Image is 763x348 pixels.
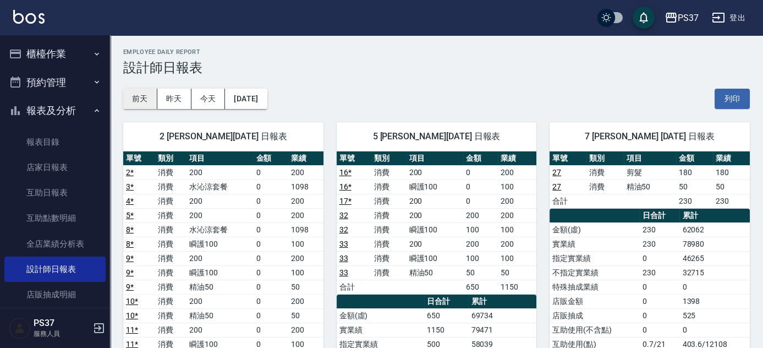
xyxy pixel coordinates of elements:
td: 100 [498,251,536,265]
th: 項目 [407,151,463,166]
a: 互助點數明細 [4,205,106,231]
td: 互助使用(不含點) [550,323,640,337]
th: 項目 [624,151,676,166]
td: 62062 [679,222,750,237]
td: 0 [254,237,289,251]
td: 200 [407,194,463,208]
td: 0 [254,280,289,294]
td: 0 [463,165,498,180]
td: 200 [186,294,253,308]
th: 累計 [469,295,537,309]
td: 46265 [679,251,750,265]
td: 1150 [498,280,536,294]
button: save [633,7,655,29]
td: 0 [679,323,750,337]
td: 消費 [155,251,187,265]
td: 180 [676,165,713,180]
td: 32715 [679,265,750,280]
td: 合計 [337,280,371,294]
th: 業績 [288,151,323,166]
a: 27 [552,182,561,191]
td: 200 [407,165,463,180]
a: 27 [552,168,561,177]
td: 1098 [288,180,323,194]
td: 消費 [586,180,623,194]
td: 230 [640,222,679,237]
td: 230 [640,265,679,280]
td: 0 [254,308,289,323]
td: 水沁涼套餐 [186,222,253,237]
td: 200 [463,237,498,251]
td: 0 [640,323,679,337]
td: 瞬護100 [407,251,463,265]
td: 230 [640,237,679,251]
td: 1098 [288,222,323,237]
td: 1398 [679,294,750,308]
td: 消費 [155,165,187,180]
td: 合計 [550,194,586,208]
td: 消費 [586,165,623,180]
td: 200 [186,251,253,265]
td: 100 [498,180,536,194]
td: 水沁涼套餐 [186,180,253,194]
a: 33 [339,268,348,277]
td: 525 [679,308,750,323]
h2: Employee Daily Report [123,48,750,56]
th: 單號 [337,151,371,166]
table: a dense table [550,151,750,209]
td: 0 [640,280,679,294]
button: [DATE] [225,89,267,109]
th: 累計 [679,209,750,223]
td: 650 [463,280,498,294]
td: 0 [254,323,289,337]
td: 特殊抽成業績 [550,280,640,294]
td: 瞬護100 [186,265,253,280]
td: 50 [288,280,323,294]
button: 今天 [191,89,226,109]
a: 互助日報表 [4,180,106,205]
td: 0 [254,194,289,208]
a: 33 [339,254,348,263]
td: 230 [713,194,750,208]
td: 剪髮 [624,165,676,180]
a: 32 [339,211,348,220]
td: 200 [288,251,323,265]
td: 瞬護100 [186,237,253,251]
th: 單號 [550,151,586,166]
td: 0 [640,251,679,265]
td: 100 [463,251,498,265]
td: 200 [288,194,323,208]
td: 精油50 [186,308,253,323]
th: 日合計 [424,295,469,309]
td: 200 [186,323,253,337]
a: 報表目錄 [4,129,106,155]
th: 金額 [676,151,713,166]
td: 消費 [371,251,406,265]
td: 200 [186,208,253,222]
td: 消費 [155,222,187,237]
td: 0 [254,208,289,222]
td: 69734 [469,308,537,323]
td: 200 [463,208,498,222]
td: 不指定實業績 [550,265,640,280]
td: 50 [498,265,536,280]
td: 店販抽成 [550,308,640,323]
td: 0 [254,180,289,194]
td: 100 [288,265,323,280]
td: 200 [498,237,536,251]
a: 全店業績分析表 [4,231,106,257]
td: 200 [407,208,463,222]
td: 消費 [371,194,406,208]
td: 0 [254,222,289,237]
td: 79471 [469,323,537,337]
th: 類別 [155,151,187,166]
td: 200 [407,237,463,251]
td: 78980 [679,237,750,251]
td: 消費 [155,323,187,337]
td: 200 [288,323,323,337]
th: 項目 [186,151,253,166]
a: 費用分析表 [4,307,106,333]
td: 0 [640,308,679,323]
td: 消費 [155,194,187,208]
img: Logo [13,10,45,24]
